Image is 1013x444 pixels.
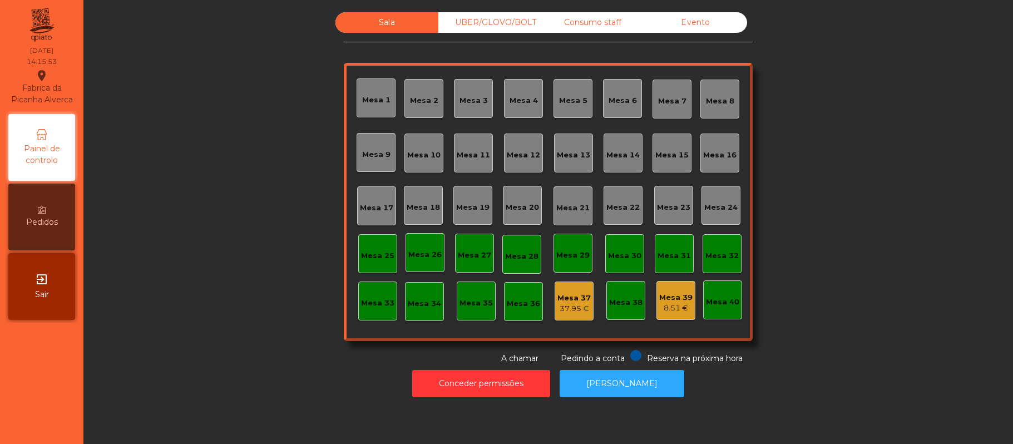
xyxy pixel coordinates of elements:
[456,202,490,213] div: Mesa 19
[361,298,394,309] div: Mesa 33
[541,12,644,33] div: Consumo staff
[30,46,53,56] div: [DATE]
[658,96,686,107] div: Mesa 7
[606,202,640,213] div: Mesa 22
[35,273,48,286] i: exit_to_app
[706,96,734,107] div: Mesa 8
[658,250,691,262] div: Mesa 31
[560,370,684,397] button: [PERSON_NAME]
[559,95,587,106] div: Mesa 5
[438,12,541,33] div: UBER/GLOVO/BOLT
[705,250,739,262] div: Mesa 32
[9,69,75,106] div: Fabrica da Picanha Alverca
[410,95,438,106] div: Mesa 2
[655,150,689,161] div: Mesa 15
[561,353,625,363] span: Pedindo a conta
[501,353,538,363] span: A chamar
[557,303,591,314] div: 37.95 €
[412,370,550,397] button: Conceder permissões
[362,95,391,106] div: Mesa 1
[659,303,693,314] div: 8.51 €
[703,150,737,161] div: Mesa 16
[35,289,49,300] span: Sair
[362,149,391,160] div: Mesa 9
[659,292,693,303] div: Mesa 39
[644,12,747,33] div: Evento
[657,202,690,213] div: Mesa 23
[35,69,48,82] i: location_on
[11,143,72,166] span: Painel de controlo
[459,298,493,309] div: Mesa 35
[557,150,590,161] div: Mesa 13
[704,202,738,213] div: Mesa 24
[507,150,540,161] div: Mesa 12
[408,298,441,309] div: Mesa 34
[459,95,488,106] div: Mesa 3
[457,150,490,161] div: Mesa 11
[510,95,538,106] div: Mesa 4
[506,202,539,213] div: Mesa 20
[27,57,57,67] div: 14:15:53
[556,203,590,214] div: Mesa 21
[608,250,641,262] div: Mesa 30
[556,250,590,261] div: Mesa 29
[606,150,640,161] div: Mesa 14
[647,353,743,363] span: Reserva na próxima hora
[407,202,440,213] div: Mesa 18
[28,6,55,45] img: qpiato
[706,297,739,308] div: Mesa 40
[407,150,441,161] div: Mesa 10
[507,298,540,309] div: Mesa 36
[609,95,637,106] div: Mesa 6
[458,250,491,261] div: Mesa 27
[557,293,591,304] div: Mesa 37
[505,251,538,262] div: Mesa 28
[26,216,58,228] span: Pedidos
[408,249,442,260] div: Mesa 26
[609,297,643,308] div: Mesa 38
[335,12,438,33] div: Sala
[361,250,394,262] div: Mesa 25
[360,203,393,214] div: Mesa 17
